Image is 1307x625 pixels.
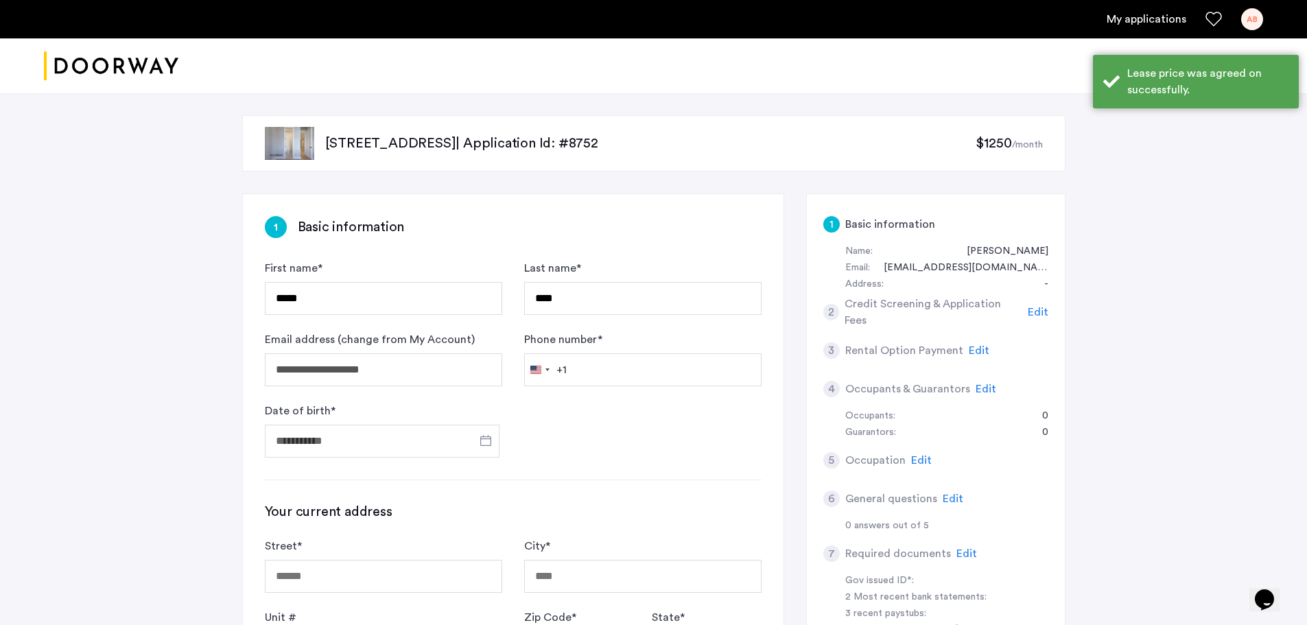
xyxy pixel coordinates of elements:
[845,589,1018,606] div: 2 Most recent bank statements:
[1031,276,1048,293] div: -
[845,518,1048,534] div: 0 answers out of 5
[325,134,976,153] p: [STREET_ADDRESS] | Application Id: #8752
[943,493,963,504] span: Edit
[969,345,989,356] span: Edit
[1028,307,1048,318] span: Edit
[845,296,1022,329] h5: Credit Screening & Application Fees
[976,137,1011,150] span: $1250
[823,452,840,469] div: 5
[1205,11,1222,27] a: Favorites
[823,491,840,507] div: 6
[911,455,932,466] span: Edit
[845,545,951,562] h5: Required documents
[823,216,840,233] div: 1
[823,381,840,397] div: 4
[1012,140,1043,150] sub: /month
[1028,408,1048,425] div: 0
[298,217,405,237] h3: Basic information
[556,362,567,378] div: +1
[823,304,840,320] div: 2
[524,538,550,554] label: City *
[1241,8,1263,30] div: AB
[823,342,840,359] div: 3
[44,40,178,92] a: Cazamio logo
[845,276,884,293] div: Address:
[265,502,762,521] h3: Your current address
[845,573,1018,589] div: Gov issued ID*:
[524,260,581,276] label: Last name *
[478,432,494,449] button: Open calendar
[525,354,567,386] button: Selected country
[265,260,322,276] label: First name *
[845,260,870,276] div: Email:
[1249,570,1293,611] iframe: chat widget
[845,408,895,425] div: Occupants:
[845,381,970,397] h5: Occupants & Guarantors
[44,40,178,92] img: logo
[845,216,935,233] h5: Basic information
[265,331,475,348] label: Email address (change from My Account)
[845,342,963,359] h5: Rental Option Payment
[976,384,996,394] span: Edit
[845,425,896,441] div: Guarantors:
[845,452,906,469] h5: Occupation
[265,538,302,554] label: Street *
[953,244,1048,260] div: Aaron Bard
[265,216,287,238] div: 1
[265,403,335,419] label: Date of birth *
[956,548,977,559] span: Edit
[265,127,314,160] img: apartment
[845,606,1018,622] div: 3 recent paystubs:
[823,545,840,562] div: 7
[524,331,602,348] label: Phone number *
[1028,425,1048,441] div: 0
[845,244,873,260] div: Name:
[870,260,1048,276] div: bardaaronm@gmail.com
[1107,11,1186,27] a: My application
[1127,65,1288,98] div: Lease price was agreed on successfully.
[845,491,937,507] h5: General questions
